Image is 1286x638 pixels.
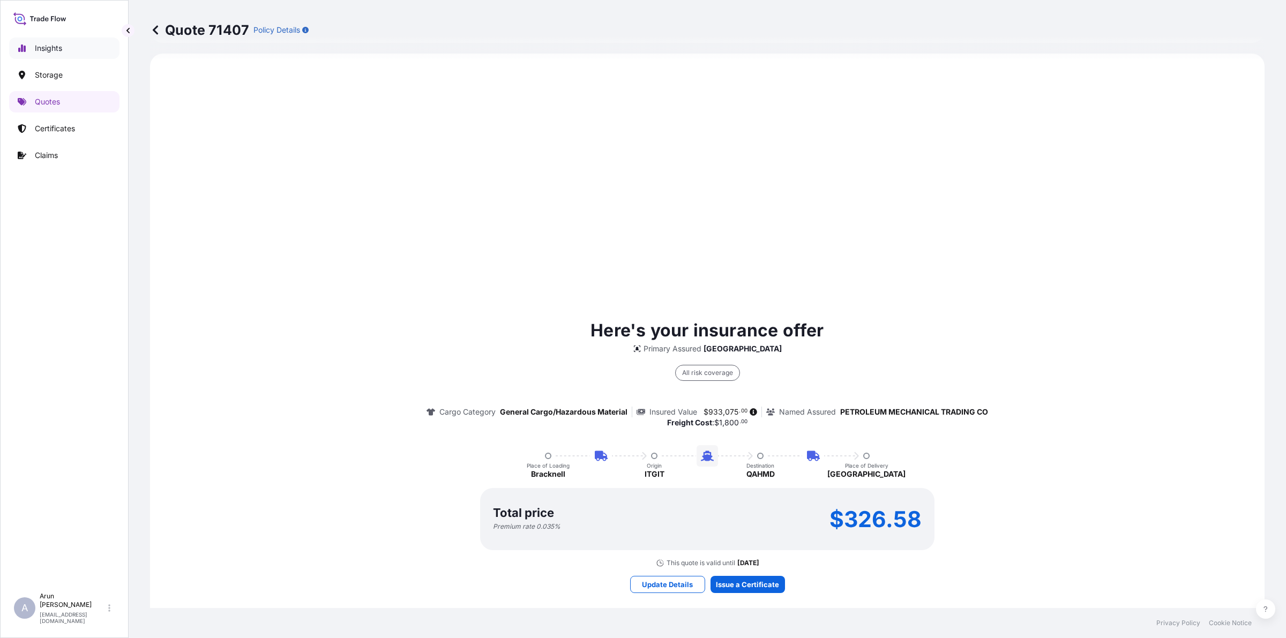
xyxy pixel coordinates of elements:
[531,469,565,479] p: Bracknell
[704,343,782,354] p: [GEOGRAPHIC_DATA]
[711,576,785,593] button: Issue a Certificate
[829,511,922,528] p: $326.58
[845,462,888,469] p: Place of Delivery
[675,365,740,381] div: All risk coverage
[253,25,300,35] p: Policy Details
[9,64,119,86] a: Storage
[35,70,63,80] p: Storage
[667,559,735,567] p: This quote is valid until
[35,123,75,134] p: Certificates
[708,408,723,416] span: 933
[649,407,697,417] p: Insured Value
[500,407,627,417] p: General Cargo/Hazardous Material
[722,419,724,426] span: ,
[667,417,748,428] p: :
[1209,619,1252,627] a: Cookie Notice
[1156,619,1200,627] a: Privacy Policy
[527,462,570,469] p: Place of Loading
[645,469,664,479] p: ITGIT
[746,462,774,469] p: Destination
[630,576,705,593] button: Update Details
[667,418,712,427] b: Freight Cost
[35,43,62,54] p: Insights
[493,522,560,531] p: Premium rate 0.035 %
[647,462,662,469] p: Origin
[9,91,119,112] a: Quotes
[739,420,741,424] span: .
[741,409,747,413] span: 00
[723,408,725,416] span: ,
[9,118,119,139] a: Certificates
[40,592,106,609] p: Arun [PERSON_NAME]
[644,343,701,354] p: Primary Assured
[590,318,824,343] p: Here's your insurance offer
[716,579,779,590] p: Issue a Certificate
[9,37,119,59] a: Insights
[35,150,58,161] p: Claims
[642,579,693,590] p: Update Details
[21,603,28,613] span: A
[150,21,249,39] p: Quote 71407
[725,408,738,416] span: 075
[746,469,775,479] p: QAHMD
[9,145,119,166] a: Claims
[737,559,759,567] p: [DATE]
[704,408,708,416] span: $
[719,419,722,426] span: 1
[741,420,747,424] span: 00
[40,611,106,624] p: [EMAIL_ADDRESS][DOMAIN_NAME]
[840,407,988,417] p: PETROLEUM MECHANICAL TRADING CO
[493,507,554,518] p: Total price
[739,409,741,413] span: .
[35,96,60,107] p: Quotes
[827,469,906,479] p: [GEOGRAPHIC_DATA]
[779,407,836,417] p: Named Assured
[439,407,496,417] p: Cargo Category
[724,419,739,426] span: 800
[714,419,719,426] span: $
